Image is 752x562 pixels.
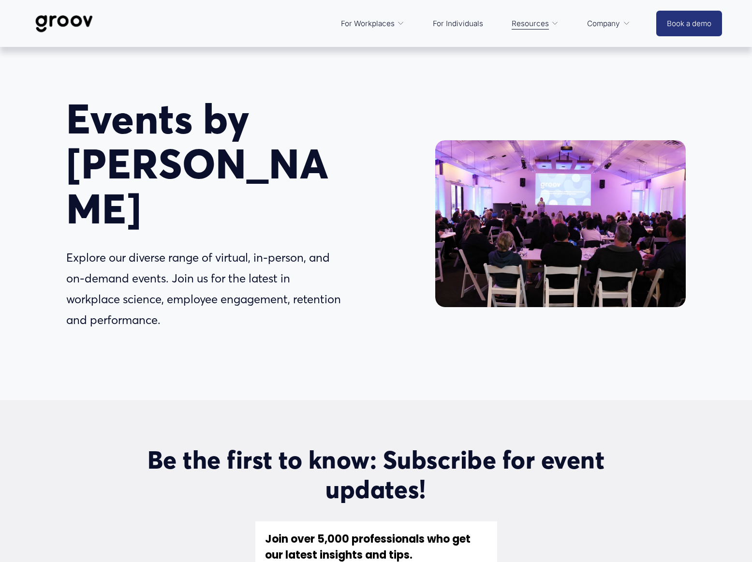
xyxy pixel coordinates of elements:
[147,444,611,504] strong: Be the first to know: Subscribe for event updates!
[66,97,345,231] h1: Events by [PERSON_NAME]
[587,17,620,30] span: Company
[507,12,564,35] a: folder dropdown
[428,12,488,35] a: For Individuals
[656,11,722,36] a: Book a demo
[66,248,345,330] p: Explore our diverse range of virtual, in-person, and on-demand events. Join us for the latest in ...
[336,12,410,35] a: folder dropdown
[582,12,635,35] a: folder dropdown
[30,8,98,40] img: Groov | Workplace Science Platform | Unlock Performance | Drive Results
[512,17,549,30] span: Resources
[341,17,395,30] span: For Workplaces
